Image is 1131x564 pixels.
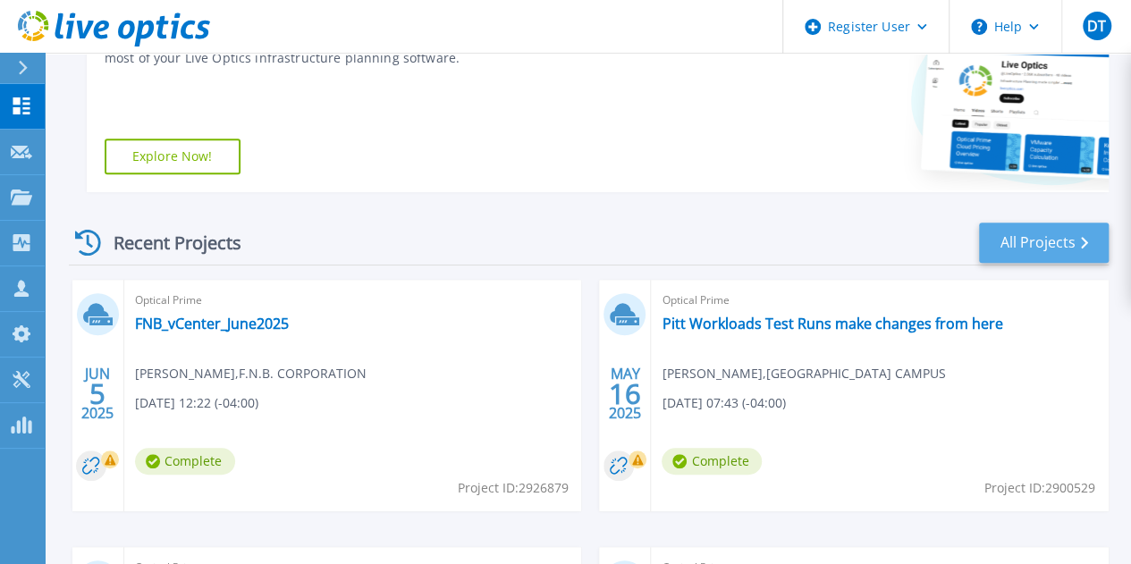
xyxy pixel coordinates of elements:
[105,139,241,174] a: Explore Now!
[608,361,642,426] div: MAY 2025
[69,221,266,265] div: Recent Projects
[457,478,568,498] span: Project ID: 2926879
[89,386,106,401] span: 5
[662,364,945,383] span: [PERSON_NAME] , [GEOGRAPHIC_DATA] CAMPUS
[135,290,571,310] span: Optical Prime
[135,393,258,413] span: [DATE] 12:22 (-04:00)
[979,223,1109,263] a: All Projects
[662,290,1098,310] span: Optical Prime
[135,364,367,383] span: [PERSON_NAME] , F.N.B. CORPORATION
[662,448,762,475] span: Complete
[984,478,1095,498] span: Project ID: 2900529
[135,315,289,333] a: FNB_vCenter_June2025
[1087,19,1106,33] span: DT
[135,448,235,475] span: Complete
[609,386,641,401] span: 16
[80,361,114,426] div: JUN 2025
[662,393,785,413] span: [DATE] 07:43 (-04:00)
[662,315,1002,333] a: Pitt Workloads Test Runs make changes from here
